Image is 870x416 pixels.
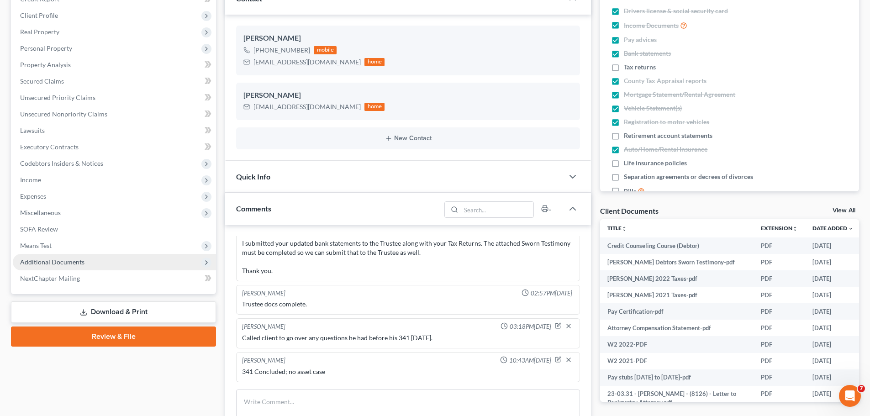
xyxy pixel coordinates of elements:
span: Personal Property [20,44,72,52]
span: Vehicle Statement(s) [624,104,682,113]
input: Search... [461,202,534,217]
span: Real Property [20,28,59,36]
div: [PERSON_NAME] [243,33,573,44]
a: Secured Claims [13,73,216,90]
a: Lawsuits [13,122,216,139]
span: Pay advices [624,35,657,44]
td: W2 2022-PDF [600,336,754,353]
td: [DATE] [805,270,861,287]
span: Drivers license & social security card [624,6,728,16]
span: 02:57PM[DATE] [531,289,572,298]
span: Expenses [20,192,46,200]
td: W2 2021-PDF [600,353,754,369]
span: Codebtors Insiders & Notices [20,159,103,167]
td: [PERSON_NAME] Debtors Sworn Testimony-pdf [600,254,754,270]
a: Property Analysis [13,57,216,73]
td: [DATE] [805,369,861,386]
td: [DATE] [805,386,861,411]
td: PDF [754,287,805,303]
span: Separation agreements or decrees of divorces [624,172,753,181]
div: [PERSON_NAME] [242,289,285,298]
td: Pay Certification-pdf [600,303,754,320]
span: Client Profile [20,11,58,19]
td: [DATE] [805,336,861,353]
div: mobile [314,46,337,54]
div: 341 Concluded; no asset case [242,367,574,376]
span: Miscellaneous [20,209,61,216]
a: SOFA Review [13,221,216,237]
div: Submitted bank statements, tax returns to the trustee. Emailed client: Hi [PERSON_NAME], I submit... [242,211,574,275]
td: PDF [754,386,805,411]
span: Means Test [20,242,52,249]
span: Life insurance policies [624,158,687,168]
td: 23-03.31 - [PERSON_NAME] - (8126) - Letter to Bankruptcy Attorney.pdf [600,386,754,411]
td: PDF [754,303,805,320]
td: Pay stubs [DATE] to [DATE]-pdf [600,369,754,386]
td: PDF [754,320,805,336]
td: [DATE] [805,287,861,303]
span: Lawsuits [20,126,45,134]
span: Tax returns [624,63,656,72]
td: PDF [754,336,805,353]
div: [EMAIL_ADDRESS][DOMAIN_NAME] [253,58,361,67]
span: SOFA Review [20,225,58,233]
td: [DATE] [805,303,861,320]
span: Quick Info [236,172,270,181]
a: Unsecured Priority Claims [13,90,216,106]
a: View All [833,207,855,214]
a: Download & Print [11,301,216,323]
div: [PERSON_NAME] [243,90,573,101]
span: Executory Contracts [20,143,79,151]
div: [EMAIL_ADDRESS][DOMAIN_NAME] [253,102,361,111]
td: PDF [754,254,805,270]
span: Registration to motor vehicles [624,117,709,126]
div: [PHONE_NUMBER] [253,46,310,55]
span: Bank statements [624,49,671,58]
div: Trustee docs complete. [242,300,574,309]
div: [PERSON_NAME] [242,322,285,332]
div: home [364,103,385,111]
span: Additional Documents [20,258,84,266]
div: Called client to go over any questions he had before his 341 [DATE]. [242,333,574,342]
a: Review & File [11,326,216,347]
span: Bills [624,187,636,196]
span: 03:18PM[DATE] [510,322,551,331]
span: Retirement account statements [624,131,712,140]
a: Date Added expand_more [812,225,854,232]
div: [PERSON_NAME] [242,356,285,365]
td: [DATE] [805,254,861,270]
span: Auto/Home/Rental Insurance [624,145,707,154]
td: PDF [754,369,805,386]
span: 7 [858,385,865,392]
span: County Tax Appraisal reports [624,76,707,85]
span: Unsecured Nonpriority Claims [20,110,107,118]
td: Attorney Compensation Statement-pdf [600,320,754,336]
span: Income Documents [624,21,679,30]
span: Unsecured Priority Claims [20,94,95,101]
a: Unsecured Nonpriority Claims [13,106,216,122]
div: home [364,58,385,66]
td: [PERSON_NAME] 2022 Taxes-pdf [600,270,754,287]
a: Executory Contracts [13,139,216,155]
span: Secured Claims [20,77,64,85]
i: expand_more [848,226,854,232]
span: Income [20,176,41,184]
td: [DATE] [805,237,861,254]
a: Titleunfold_more [607,225,627,232]
button: New Contact [243,135,573,142]
td: PDF [754,270,805,287]
a: Extensionunfold_more [761,225,798,232]
span: Property Analysis [20,61,71,68]
i: unfold_more [622,226,627,232]
td: [DATE] [805,320,861,336]
td: Credit Counseling Course (Debtor) [600,237,754,254]
div: Client Documents [600,206,659,216]
span: Comments [236,204,271,213]
span: NextChapter Mailing [20,274,80,282]
td: [PERSON_NAME] 2021 Taxes-pdf [600,287,754,303]
td: PDF [754,353,805,369]
iframe: Intercom live chat [839,385,861,407]
a: NextChapter Mailing [13,270,216,287]
span: 10:43AM[DATE] [509,356,551,365]
td: [DATE] [805,353,861,369]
